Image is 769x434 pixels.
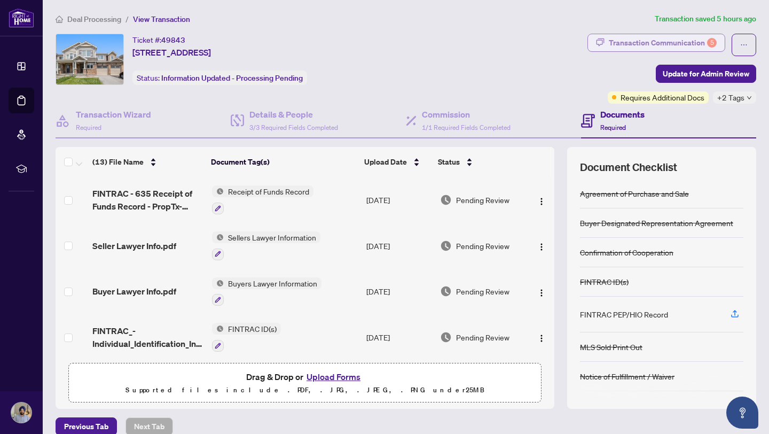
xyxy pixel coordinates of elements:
span: Upload Date [364,156,407,168]
span: Requires Additional Docs [621,91,704,103]
span: FINTRAC_- Individual_Identification_Information_Record.pdf [92,324,203,350]
img: Status Icon [212,231,224,243]
h4: Commission [422,108,511,121]
span: down [747,95,752,100]
th: Status [434,147,525,177]
span: +2 Tags [717,91,744,104]
span: 49843 [161,35,185,45]
th: Document Tag(s) [207,147,360,177]
span: View Transaction [133,14,190,24]
span: Receipt of Funds Record [224,185,313,197]
button: Status IconFINTRAC ID(s) [212,323,281,352]
span: FINTRAC - 635 Receipt of Funds Record - PropTx-OREA_[DATE] 15_21_47.pdf [92,187,203,213]
div: Ticket #: [132,34,185,46]
div: Notice of Fulfillment / Waiver [580,370,674,382]
span: (13) File Name [92,156,144,168]
img: IMG-X12208885_1.jpg [56,34,123,84]
div: Agreement of Purchase and Sale [580,188,689,199]
img: Document Status [440,194,452,206]
img: Document Status [440,331,452,343]
span: Buyers Lawyer Information [224,277,321,289]
button: Update for Admin Review [656,65,756,83]
button: Logo [533,191,550,208]
span: Sellers Lawyer Information [224,231,320,243]
span: Update for Admin Review [663,65,749,82]
button: Status IconBuyers Lawyer Information [212,277,321,306]
img: Logo [537,197,546,206]
span: Deal Processing [67,14,121,24]
span: Pending Review [456,285,509,297]
img: Logo [537,243,546,251]
span: FINTRAC ID(s) [224,323,281,335]
button: Upload Forms [303,370,364,384]
div: Buyer Designated Representation Agreement [580,217,733,229]
img: Logo [537,289,546,297]
span: ellipsis [740,41,748,49]
img: Document Status [440,285,452,297]
button: Logo [533,237,550,254]
div: MLS Sold Print Out [580,341,642,353]
div: 5 [707,38,717,48]
img: Profile Icon [11,402,32,423]
span: Drag & Drop or [246,370,364,384]
img: Status Icon [212,323,224,335]
div: FINTRAC ID(s) [580,276,629,288]
img: logo [9,8,34,28]
span: Pending Review [456,194,509,206]
li: / [125,13,129,25]
div: Confirmation of Cooperation [580,246,673,258]
div: Status: [132,71,307,85]
td: [DATE] [362,223,436,269]
img: Logo [537,334,546,343]
img: Document Status [440,240,452,252]
button: Logo [533,283,550,300]
h4: Documents [600,108,645,121]
span: home [56,15,63,23]
div: FINTRAC PEP/HIO Record [580,308,668,320]
h4: Details & People [249,108,338,121]
h4: Transaction Wizard [76,108,151,121]
span: Buyer Lawyer Info.pdf [92,285,176,298]
span: Pending Review [456,240,509,252]
span: 1/1 Required Fields Completed [422,123,511,131]
span: Status [438,156,460,168]
th: Upload Date [360,147,433,177]
button: Transaction Communication5 [587,34,725,52]
article: Transaction saved 5 hours ago [655,13,756,25]
button: Open asap [726,397,758,429]
span: Seller Lawyer Info.pdf [92,239,176,252]
td: [DATE] [362,314,436,360]
span: Document Checklist [580,160,677,175]
div: Transaction Communication [609,34,717,51]
span: Information Updated - Processing Pending [161,73,303,83]
span: [STREET_ADDRESS] [132,46,211,59]
td: [DATE] [362,269,436,315]
button: Logo [533,329,550,346]
span: 3/3 Required Fields Completed [249,123,338,131]
button: Status IconSellers Lawyer Information [212,231,320,260]
span: Pending Review [456,331,509,343]
span: Required [600,123,626,131]
td: [DATE] [362,177,436,223]
img: Status Icon [212,185,224,197]
p: Supported files include .PDF, .JPG, .JPEG, .PNG under 25 MB [75,384,535,397]
button: Status IconReceipt of Funds Record [212,185,313,214]
span: Drag & Drop orUpload FormsSupported files include .PDF, .JPG, .JPEG, .PNG under25MB [69,363,541,403]
span: Required [76,123,101,131]
img: Status Icon [212,277,224,289]
th: (13) File Name [88,147,207,177]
